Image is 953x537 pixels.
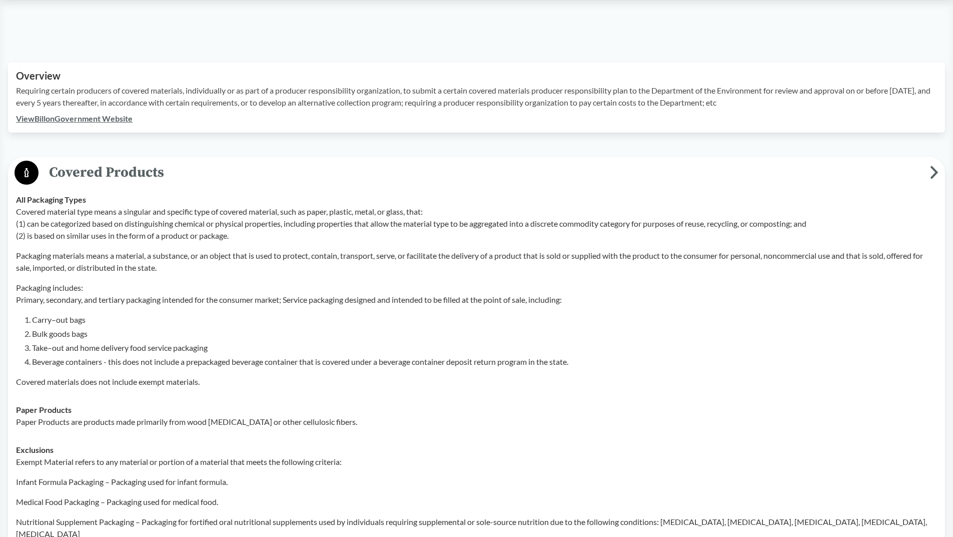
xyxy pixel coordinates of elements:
p: Exempt Material refers to any material or portion of a material that meets the following criteria: [16,456,937,468]
p: Medical Food Packaging – Packaging used for medical food. [16,496,937,508]
li: Beverage containers - this does not include a prepackaged beverage container that is covered unde... [32,356,937,368]
p: Packaging includes: Primary, secondary, and tertiary packaging intended for the consumer market; ... [16,282,937,306]
p: Paper Products are products made primarily from wood [MEDICAL_DATA] or other cellulosic fibers. [16,416,937,428]
p: Infant Formula Packaging – Packaging used for infant formula. [16,476,937,488]
li: Bulk goods bags [32,328,937,340]
span: Covered Products [39,161,930,184]
p: Requiring certain producers of covered materials, individually or as part of a producer responsib... [16,85,937,109]
strong: Paper Products [16,405,72,414]
h2: Overview [16,70,937,82]
p: Packaging materials means a material, a substance, or an object that is used to protect, contain,... [16,250,937,274]
strong: All Packaging Types [16,195,86,204]
p: Covered materials does not include exempt materials. [16,376,937,388]
button: Covered Products [12,160,941,186]
li: Carry–out bags [32,314,937,326]
a: ViewBillonGovernment Website [16,114,133,123]
p: Covered material type means a singular and specific type of covered material, such as paper, plas... [16,206,937,242]
li: Take–out and home delivery food service packaging [32,342,937,354]
strong: Exclusions [16,445,54,454]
